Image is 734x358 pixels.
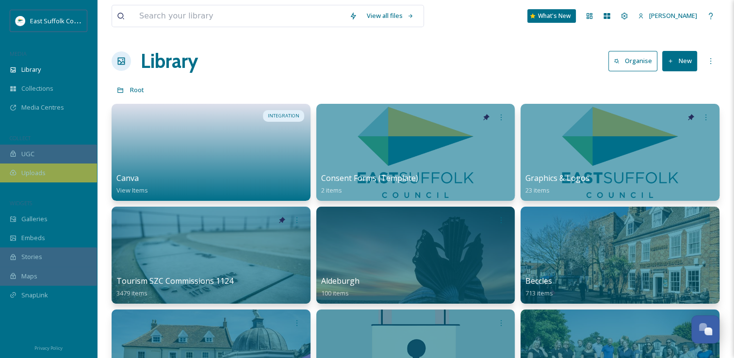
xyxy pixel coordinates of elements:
span: Library [21,65,41,74]
span: Embeds [21,233,45,243]
a: Privacy Policy [34,342,63,353]
a: Root [130,84,144,96]
a: Graphics & Logos23 items [525,174,589,195]
input: Search your library [134,5,344,27]
span: MEDIA [10,50,27,57]
a: Tourism SZC Commissions 11243479 items [116,277,233,297]
span: View Items [116,186,148,195]
span: 100 items [321,289,349,297]
button: Open Chat [691,315,719,343]
span: Privacy Policy [34,345,63,351]
span: Collections [21,84,53,93]
span: INTEGRATION [268,113,299,119]
span: 713 items [525,289,553,297]
span: Root [130,85,144,94]
span: Stories [21,252,42,261]
a: [PERSON_NAME] [633,6,702,25]
span: WIDGETS [10,199,32,207]
button: Organise [608,51,657,71]
span: UGC [21,149,34,159]
a: INTEGRATIONCanvaView Items [112,104,310,201]
span: Aldeburgh [321,276,359,286]
span: Graphics & Logos [525,173,589,183]
a: Library [141,47,198,76]
img: ESC%20Logo.png [16,16,25,26]
span: 3479 items [116,289,147,297]
a: Aldeburgh100 items [321,277,359,297]
a: Consent Forms (Template)2 items [321,174,418,195]
span: COLLECT [10,134,31,142]
span: [PERSON_NAME] [649,11,697,20]
span: Galleries [21,214,48,224]
span: Uploads [21,168,46,178]
span: Canva [116,173,139,183]
span: 23 items [525,186,550,195]
span: East Suffolk Council [30,16,87,25]
span: Beccles [525,276,552,286]
span: Media Centres [21,103,64,112]
span: Tourism SZC Commissions 1124 [116,276,233,286]
span: Consent Forms (Template) [321,173,418,183]
span: Maps [21,272,37,281]
span: 2 items [321,186,342,195]
span: SnapLink [21,291,48,300]
a: What's New [527,9,576,23]
a: View all files [362,6,419,25]
button: New [662,51,697,71]
a: Beccles713 items [525,277,553,297]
